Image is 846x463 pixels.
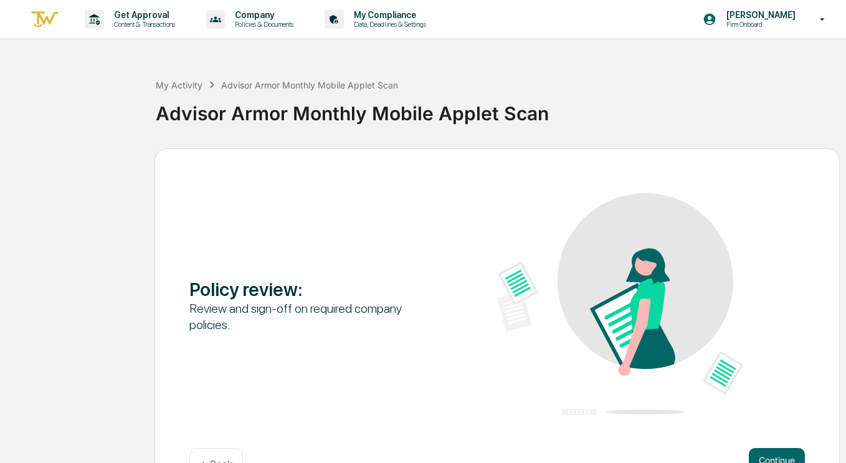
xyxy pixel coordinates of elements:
div: Review and sign-off on required company policies. [189,300,435,333]
p: Company [225,10,300,20]
img: Policy review [497,193,743,415]
div: Advisor Armor Monthly Mobile Applet Scan [156,92,840,125]
div: Advisor Armor Monthly Mobile Applet Scan [221,80,398,90]
div: Policy review : [189,278,435,300]
img: logo [30,9,60,30]
div: My Activity [156,80,202,90]
p: Policies & Documents [225,20,300,29]
p: [PERSON_NAME] [716,10,802,20]
p: Firm Onboard [716,20,802,29]
p: Get Approval [104,10,181,20]
p: Content & Transactions [104,20,181,29]
p: My Compliance [344,10,432,20]
p: Data, Deadlines & Settings [344,20,432,29]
